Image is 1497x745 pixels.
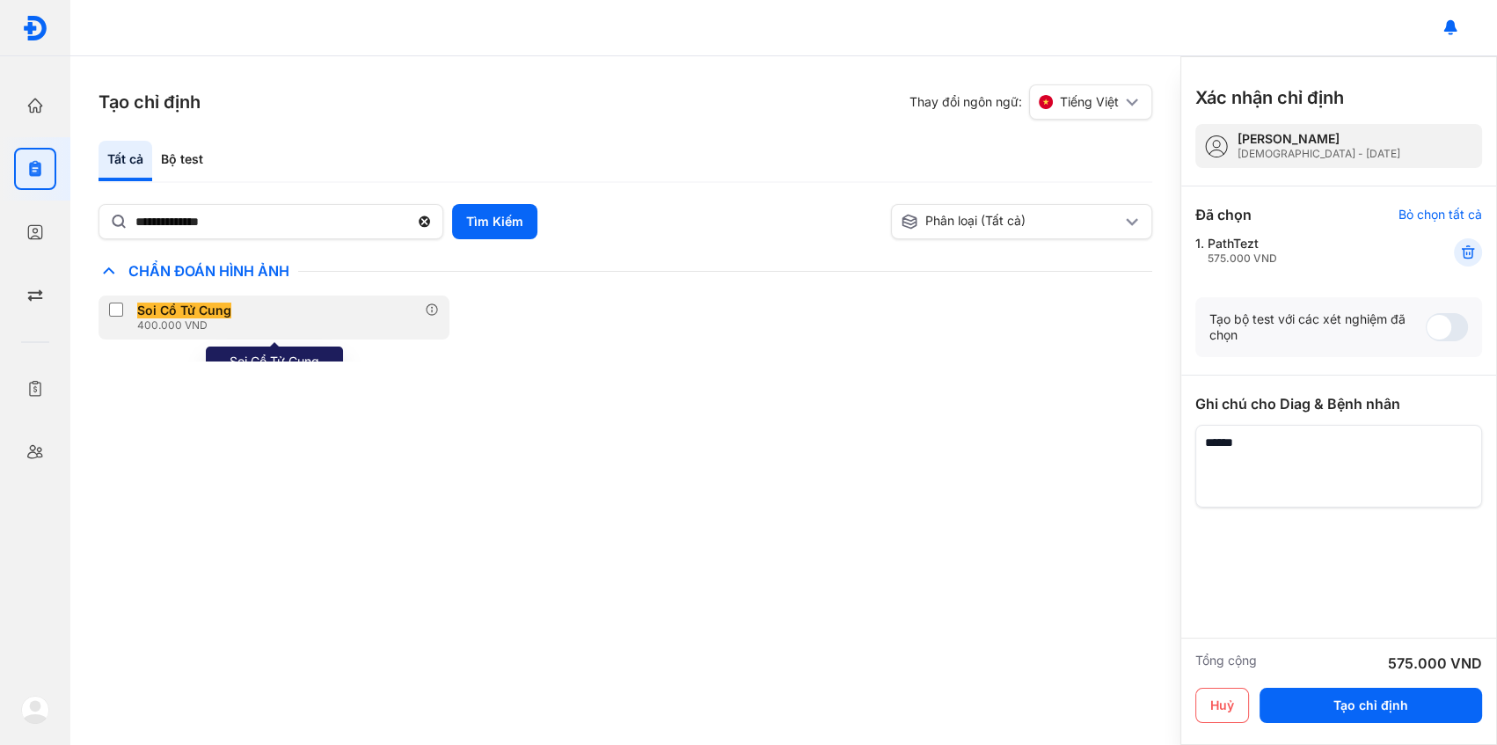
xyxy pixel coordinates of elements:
[909,84,1152,120] div: Thay đổi ngôn ngữ:
[1195,204,1252,225] div: Đã chọn
[1195,85,1344,110] h3: Xác nhận chỉ định
[137,303,231,318] span: Soi Cổ Tử Cung
[452,204,537,239] button: Tìm Kiếm
[1208,252,1277,266] div: 575.000 VND
[99,141,152,181] div: Tất cả
[901,213,1122,230] div: Phân loại (Tất cả)
[21,696,49,724] img: logo
[1060,94,1119,110] span: Tiếng Việt
[1398,207,1482,223] div: Bỏ chọn tất cả
[22,15,48,41] img: logo
[152,141,212,181] div: Bộ test
[1260,688,1482,723] button: Tạo chỉ định
[1195,393,1482,414] div: Ghi chú cho Diag & Bệnh nhân
[1238,147,1400,161] div: [DEMOGRAPHIC_DATA] - [DATE]
[1209,311,1426,343] div: Tạo bộ test với các xét nghiệm đã chọn
[1238,131,1400,147] div: [PERSON_NAME]
[1388,653,1482,674] div: 575.000 VND
[1195,236,1411,266] div: 1.
[137,318,238,332] div: 400.000 VND
[1195,688,1249,723] button: Huỷ
[99,90,201,114] h3: Tạo chỉ định
[1208,236,1277,266] div: PathTezt
[1195,653,1257,674] div: Tổng cộng
[120,262,298,280] span: Chẩn Đoán Hình Ảnh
